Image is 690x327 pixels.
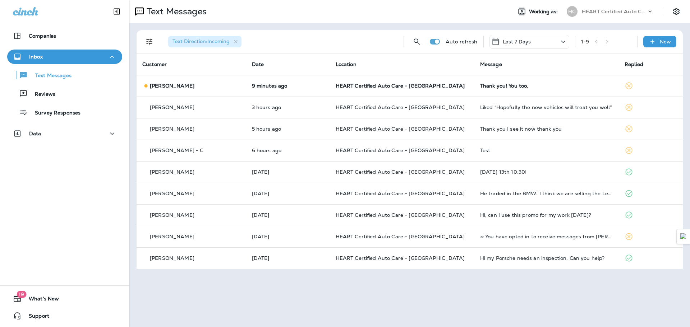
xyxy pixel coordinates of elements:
[336,83,465,89] span: HEART Certified Auto Care - [GEOGRAPHIC_DATA]
[336,147,465,154] span: HEART Certified Auto Care - [GEOGRAPHIC_DATA]
[625,61,643,67] span: Replied
[252,234,324,239] p: Oct 7, 2025 11:12 AM
[7,29,122,43] button: Companies
[670,5,683,18] button: Settings
[336,61,356,67] span: Location
[446,39,478,45] p: Auto refresh
[28,73,72,79] p: Text Messages
[480,234,613,239] div: >> You have opted in to receive messages from Oppenheimer & Co. Inc. Msg frequency varies. Msg & ...
[22,313,49,322] span: Support
[7,50,122,64] button: Inbox
[336,190,465,197] span: HEART Certified Auto Care - [GEOGRAPHIC_DATA]
[150,169,194,175] p: [PERSON_NAME]
[252,212,324,218] p: Oct 7, 2025 11:24 AM
[7,105,122,120] button: Survey Responses
[7,126,122,141] button: Data
[336,255,465,261] span: HEART Certified Auto Care - [GEOGRAPHIC_DATA]
[480,104,613,110] div: Liked “Hopefully the new vehicles will treat you well”
[582,9,647,14] p: HEART Certified Auto Care
[252,126,324,132] p: Oct 8, 2025 09:13 AM
[29,54,43,60] p: Inbox
[480,61,502,67] span: Message
[29,131,41,136] p: Data
[172,38,230,45] span: Text Direction : Incoming
[503,39,531,45] p: Last 7 Days
[480,255,613,261] div: Hi my Porsche needs an inspection. Can you help?
[680,233,687,240] img: Detect Auto
[7,309,122,323] button: Support
[336,212,465,218] span: HEART Certified Auto Care - [GEOGRAPHIC_DATA]
[144,6,207,17] p: Text Messages
[150,191,194,196] p: [PERSON_NAME]
[150,126,194,132] p: [PERSON_NAME]
[28,91,55,98] p: Reviews
[252,61,264,67] span: Date
[22,296,59,304] span: What's New
[7,67,122,83] button: Text Messages
[529,9,560,15] span: Working as:
[252,191,324,196] p: Oct 7, 2025 12:08 PM
[581,39,589,45] div: 1 - 9
[150,148,203,153] p: [PERSON_NAME] - C
[336,104,465,111] span: HEART Certified Auto Care - [GEOGRAPHIC_DATA]
[150,83,194,89] p: [PERSON_NAME]
[336,126,465,132] span: HEART Certified Auto Care - [GEOGRAPHIC_DATA]
[150,255,194,261] p: [PERSON_NAME]
[480,126,613,132] div: Thank you I see it now thank you
[29,33,56,39] p: Companies
[410,34,424,49] button: Search Messages
[142,34,157,49] button: Filters
[336,233,465,240] span: HEART Certified Auto Care - [GEOGRAPHIC_DATA]
[336,169,465,175] span: HEART Certified Auto Care - [GEOGRAPHIC_DATA]
[480,169,613,175] div: Monday 13th 10:30!
[660,39,671,45] p: New
[168,36,241,47] div: Text Direction:Incoming
[252,255,324,261] p: Oct 4, 2025 01:46 PM
[150,212,194,218] p: [PERSON_NAME]
[480,212,613,218] div: Hi, can I use this promo for my work today?
[480,191,613,196] div: He traded in the BMW. I think we are selling the Lexus.
[567,6,578,17] div: HC
[252,104,324,110] p: Oct 8, 2025 10:57 AM
[480,148,613,153] div: Test
[107,4,127,19] button: Collapse Sidebar
[480,83,613,89] div: Thank you! You too.
[252,148,324,153] p: Oct 8, 2025 08:16 AM
[17,291,26,298] span: 19
[252,83,324,89] p: Oct 8, 2025 02:17 PM
[28,110,80,117] p: Survey Responses
[150,104,194,110] p: [PERSON_NAME]
[150,234,194,239] p: [PERSON_NAME]
[7,291,122,306] button: 19What's New
[142,61,167,67] span: Customer
[7,86,122,101] button: Reviews
[252,169,324,175] p: Oct 7, 2025 01:07 PM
